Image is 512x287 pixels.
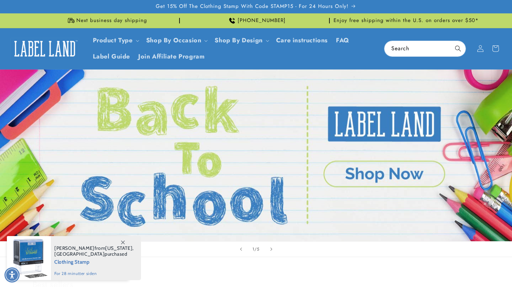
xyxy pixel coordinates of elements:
[257,246,260,253] span: 5
[450,41,466,56] button: Search
[333,13,480,28] div: Announcement
[233,242,249,257] button: Previous slide
[93,53,130,61] span: Label Guide
[54,251,105,257] span: [GEOGRAPHIC_DATA]
[156,3,349,10] span: Get 15% Off The Clothing Stamp With Code STAMP15 - For 24 Hours Only!
[276,36,328,44] span: Care instructions
[142,32,211,49] summary: Shop By Occasion
[332,32,353,49] a: FAQ
[8,35,82,62] a: Label Land
[183,13,330,28] div: Announcement
[93,36,133,45] a: Product Type
[76,17,147,24] span: Next business day shipping
[146,36,201,44] span: Shop By Occasion
[89,32,142,49] summary: Product Type
[4,267,20,283] div: Accessibility Menu
[89,49,134,65] a: Label Guide
[238,17,286,24] span: [PHONE_NUMBER]
[138,53,205,61] span: Join Affiliate Program
[54,257,134,266] span: Clothing Stamp
[215,36,262,45] a: Shop By Design
[33,13,180,28] div: Announcement
[54,245,134,257] span: from , purchased
[252,246,254,253] span: 1
[134,49,209,65] a: Join Affiliate Program
[105,245,132,251] span: [US_STATE]
[444,257,505,280] iframe: Gorgias live chat messenger
[254,246,257,253] span: /
[334,17,479,24] span: Enjoy free shipping within the U.S. on orders over $50*
[272,32,332,49] a: Care instructions
[210,32,272,49] summary: Shop By Design
[336,36,349,44] span: FAQ
[264,242,279,257] button: Next slide
[54,270,134,277] span: for 28 minutter siden
[10,38,79,59] img: Label Land
[54,245,95,251] span: [PERSON_NAME]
